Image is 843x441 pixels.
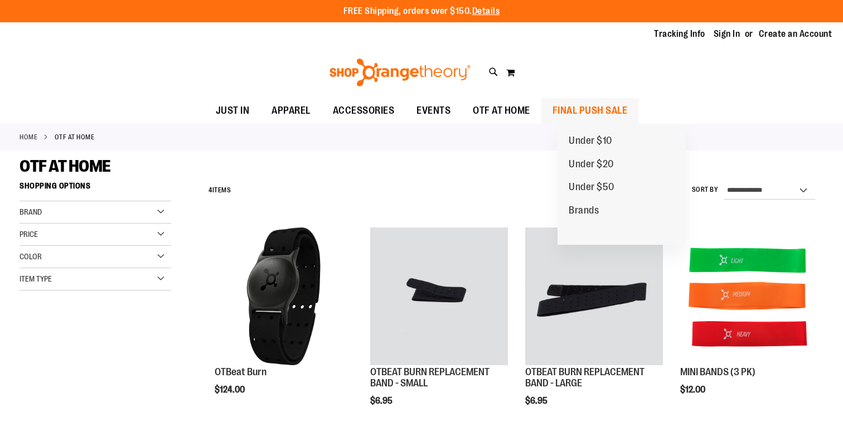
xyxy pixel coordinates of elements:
[520,222,668,434] div: product
[55,132,95,142] strong: OTF AT HOME
[205,98,261,124] a: JUST IN
[20,252,42,261] span: Color
[654,28,705,40] a: Tracking Info
[215,227,352,367] a: Main view of OTBeat Burn 6.0-C
[365,222,513,434] div: product
[20,274,52,283] span: Item Type
[558,176,626,199] a: Under $50
[692,185,719,195] label: Sort By
[525,227,663,367] a: OTBEAT BURN REPLACEMENT BAND - LARGE
[462,98,541,123] a: OTF AT HOME
[416,98,450,123] span: EVENTS
[759,28,832,40] a: Create an Account
[370,227,508,365] img: OTBEAT BURN REPLACEMENT BAND - SMALL
[525,227,663,365] img: OTBEAT BURN REPLACEMENT BAND - LARGE
[272,98,311,123] span: APPAREL
[215,366,267,377] a: OTBeat Burn
[558,199,610,222] a: Brands
[20,132,37,142] a: Home
[370,396,394,406] span: $6.95
[680,227,818,365] img: MINI BANDS (3 PK)
[216,98,250,123] span: JUST IN
[405,98,462,124] a: EVENTS
[553,98,628,123] span: FINAL PUSH SALE
[209,182,231,199] h2: Items
[569,181,614,195] span: Under $50
[714,28,740,40] a: Sign In
[525,396,549,406] span: $6.95
[209,186,212,194] span: 4
[541,98,639,124] a: FINAL PUSH SALE
[558,153,625,176] a: Under $20
[215,385,246,395] span: $124.00
[569,135,612,149] span: Under $10
[370,227,508,367] a: OTBEAT BURN REPLACEMENT BAND - SMALL
[569,158,614,172] span: Under $20
[260,98,322,124] a: APPAREL
[322,98,406,124] a: ACCESSORIES
[525,366,645,389] a: OTBEAT BURN REPLACEMENT BAND - LARGE
[370,366,490,389] a: OTBEAT BURN REPLACEMENT BAND - SMALL
[680,366,755,377] a: MINI BANDS (3 PK)
[20,230,38,239] span: Price
[215,227,352,365] img: Main view of OTBeat Burn 6.0-C
[20,157,111,176] span: OTF AT HOME
[680,227,818,367] a: MINI BANDS (3 PK)
[343,5,500,18] p: FREE Shipping, orders over $150.
[20,176,171,201] strong: Shopping Options
[472,6,500,16] a: Details
[333,98,395,123] span: ACCESSORIES
[558,124,686,245] ul: FINAL PUSH SALE
[558,129,623,153] a: Under $10
[328,59,472,86] img: Shop Orangetheory
[473,98,530,123] span: OTF AT HOME
[675,222,823,423] div: product
[20,207,42,216] span: Brand
[209,222,358,423] div: product
[569,205,599,219] span: Brands
[680,385,707,395] span: $12.00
